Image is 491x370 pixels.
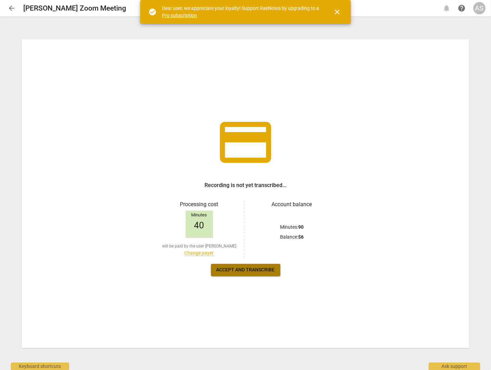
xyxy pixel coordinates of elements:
a: Help [455,2,468,14]
span: Accept and transcribe [216,267,275,273]
b: $ 6 [298,234,304,240]
p: Minutes : [280,224,304,231]
span: check_circle [148,8,157,16]
button: Accept and transcribe [211,264,280,276]
span: close [333,8,341,16]
span: help [457,4,466,12]
button: Close [329,4,345,20]
h2: [PERSON_NAME] Zoom Meeting [23,4,126,13]
h3: Account balance [253,200,331,209]
a: Pro subscription [162,13,197,18]
div: Dear user, we appreciate your loyalty! Support RaeNotes by upgrading to a [162,5,321,19]
div: Keyboard shortcuts [11,362,69,370]
h3: Recording is not yet transcribed... [204,181,287,189]
h3: Processing cost [160,200,238,209]
span: will be paid by the user [PERSON_NAME] [162,243,236,249]
a: Change payer [185,250,214,256]
span: credit_card [215,112,276,173]
span: 40 [194,220,204,231]
span: arrow_back [8,4,16,12]
div: Minutes [186,213,213,218]
button: AS [473,2,486,14]
b: 90 [298,224,304,230]
div: Ask support [429,362,480,370]
p: Balance : [280,233,304,241]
